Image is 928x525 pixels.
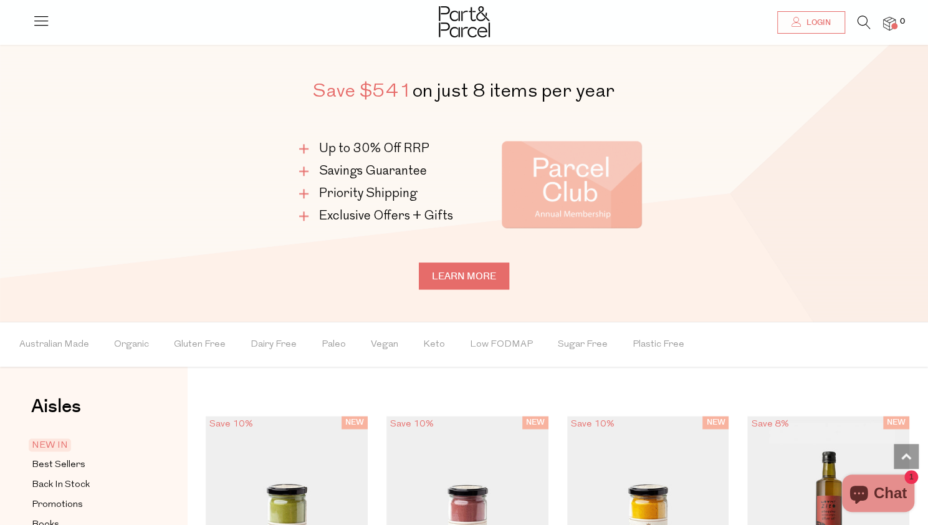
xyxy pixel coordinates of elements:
[32,458,85,473] span: Best Sellers
[470,323,533,367] span: Low FODMAP
[633,323,684,367] span: Plastic Free
[19,323,89,367] span: Australian Made
[342,416,368,429] span: NEW
[419,262,509,289] a: Learn more
[299,163,458,180] li: Savings Guarantee
[883,17,896,30] a: 0
[251,323,297,367] span: Dairy Free
[31,393,81,420] span: Aisles
[206,416,257,433] div: Save 10%
[558,323,608,367] span: Sugar Free
[322,323,346,367] span: Paleo
[702,416,729,429] span: NEW
[299,185,458,203] li: Priority Shipping
[777,11,845,34] a: Login
[174,323,226,367] span: Gluten Free
[747,416,792,433] div: Save 8%
[522,416,548,429] span: NEW
[32,498,83,513] span: Promotions
[31,397,81,428] a: Aisles
[439,6,490,37] img: Part&Parcel
[897,16,908,27] span: 0
[32,457,145,473] a: Best Sellers
[803,17,831,28] span: Login
[299,140,458,158] li: Up to 30% Off RRP
[32,497,145,513] a: Promotions
[29,438,71,451] span: NEW IN
[32,478,90,493] span: Back In Stock
[838,474,918,515] inbox-online-store-chat: Shopify online store chat
[371,323,398,367] span: Vegan
[883,416,909,429] span: NEW
[32,477,145,493] a: Back In Stock
[313,78,413,104] span: Save $541
[299,208,458,225] li: Exclusive Offers + Gifts
[567,416,618,433] div: Save 10%
[114,323,149,367] span: Organic
[32,438,145,453] a: NEW IN
[423,323,445,367] span: Keto
[386,416,438,433] div: Save 10%
[249,75,679,107] h2: on just 8 items per year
